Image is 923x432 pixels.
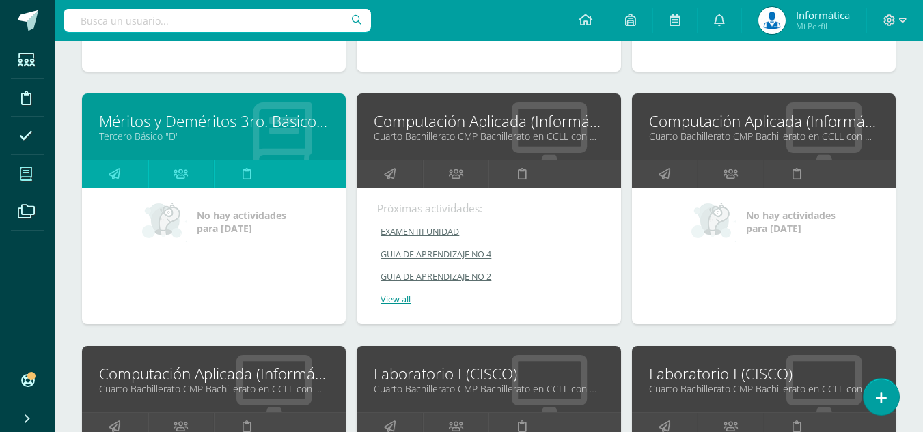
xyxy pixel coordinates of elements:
span: Informática [796,8,850,22]
img: no_activities_small.png [691,201,736,242]
div: Próximas actividades: [377,201,600,216]
input: Busca un usuario... [64,9,371,32]
a: Cuarto Bachillerato CMP Bachillerato en CCLL con Orientación en Computación "D" [649,130,879,143]
a: Tercero Básico "D" [99,130,329,143]
span: Mi Perfil [796,20,850,32]
a: Cuarto Bachillerato CMP Bachillerato en CCLL con Orientación en Computación "C" [374,382,603,395]
a: EXAMEN III UNIDAD [377,226,601,237]
a: GUIA DE APRENDIZAJE NO 4 [377,248,601,260]
a: Méritos y Deméritos 3ro. Básico "D" [99,111,329,132]
span: No hay actividades para [DATE] [746,209,836,235]
a: Computación Aplicada (Informática) [649,111,879,132]
a: Computación Aplicada (Informática) [374,111,603,132]
span: No hay actividades para [DATE] [197,209,286,235]
a: View all [377,293,601,305]
a: Cuarto Bachillerato CMP Bachillerato en CCLL con Orientación en Computación "D" [649,382,879,395]
a: Cuarto Bachillerato CMP Bachillerato en CCLL con Orientación en Computación "E" [99,382,329,395]
a: Laboratorio I (CISCO) [374,363,603,384]
a: Cuarto Bachillerato CMP Bachillerato en CCLL con Orientación en Computación "C" [374,130,603,143]
img: da59f6ea21f93948affb263ca1346426.png [758,7,786,34]
a: GUIA DE APRENDIZAJE NO 2 [377,271,601,283]
img: no_activities_small.png [142,201,187,242]
a: Laboratorio I (CISCO) [649,363,879,384]
a: Computación Aplicada (Informática) [99,363,329,384]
